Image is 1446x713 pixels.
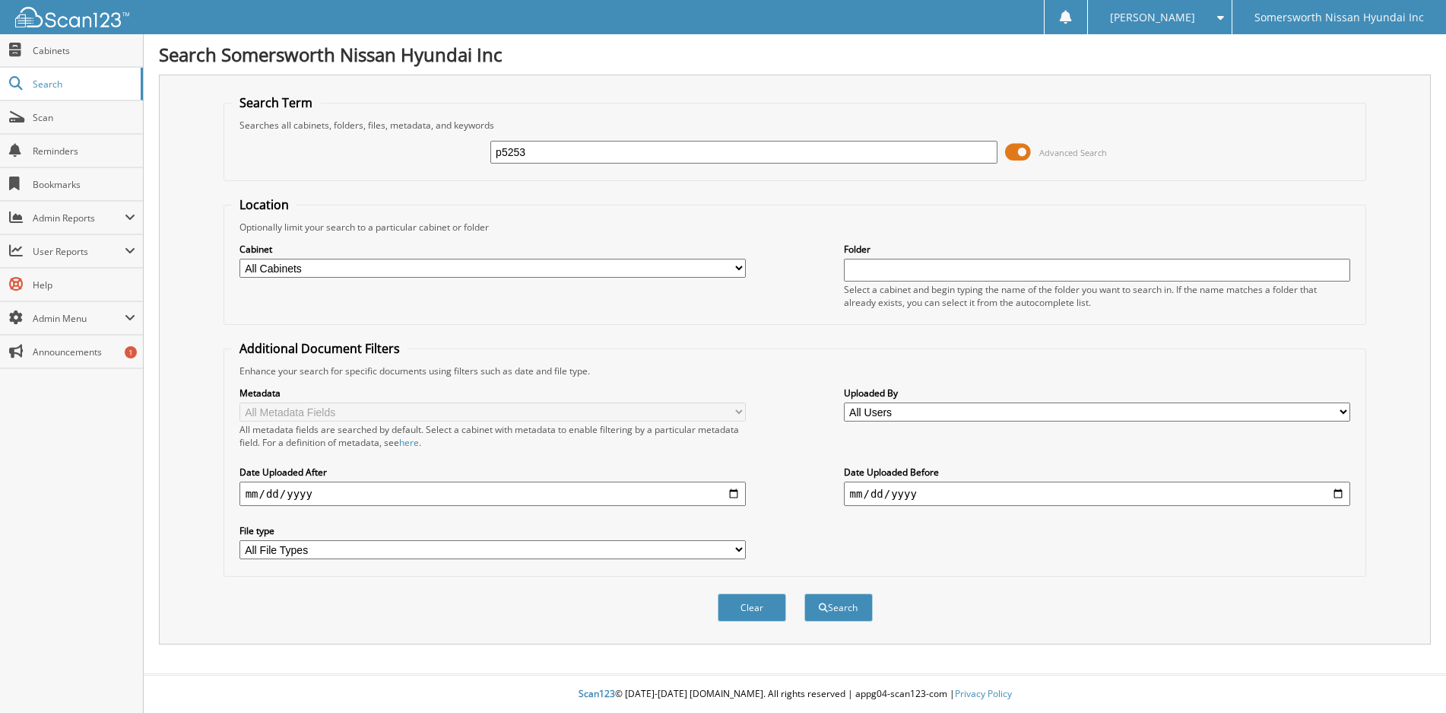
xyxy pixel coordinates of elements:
[232,119,1359,132] div: Searches all cabinets, folders, files, metadata, and keywords
[1370,640,1446,713] iframe: Chat Widget
[159,42,1431,67] h1: Search Somersworth Nissan Hyundai Inc
[33,44,135,57] span: Cabinets
[125,346,137,358] div: 1
[33,345,135,358] span: Announcements
[33,78,133,91] span: Search
[804,594,873,622] button: Search
[239,524,747,537] label: File type
[955,687,1012,700] a: Privacy Policy
[239,387,747,399] label: Metadata
[15,7,129,27] img: scan123-logo-white.svg
[33,145,135,158] span: Reminders
[33,212,125,224] span: Admin Reports
[232,221,1359,234] div: Optionally limit your search to a particular cabinet or folder
[33,111,135,124] span: Scan
[33,178,135,191] span: Bookmarks
[33,312,125,325] span: Admin Menu
[1254,13,1424,22] span: Somersworth Nissan Hyundai Inc
[144,676,1446,713] div: © [DATE]-[DATE] [DOMAIN_NAME]. All rights reserved | appg04-scan123-com |
[844,387,1351,399] label: Uploaded By
[232,340,407,357] legend: Additional Document Filters
[844,466,1351,479] label: Date Uploaded Before
[239,482,747,506] input: start
[1039,147,1107,158] span: Advanced Search
[844,283,1351,309] div: Select a cabinet and begin typing the name of the folder you want to search in. If the name match...
[239,466,747,479] label: Date Uploaded After
[844,482,1351,506] input: end
[579,687,615,700] span: Scan123
[232,196,296,213] legend: Location
[33,279,135,291] span: Help
[1110,13,1195,22] span: [PERSON_NAME]
[399,436,419,449] a: here
[33,245,125,258] span: User Reports
[239,243,747,256] label: Cabinet
[718,594,786,622] button: Clear
[232,364,1359,377] div: Enhance your search for specific documents using filters such as date and file type.
[239,423,747,449] div: All metadata fields are searched by default. Select a cabinet with metadata to enable filtering b...
[232,94,320,111] legend: Search Term
[844,243,1351,256] label: Folder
